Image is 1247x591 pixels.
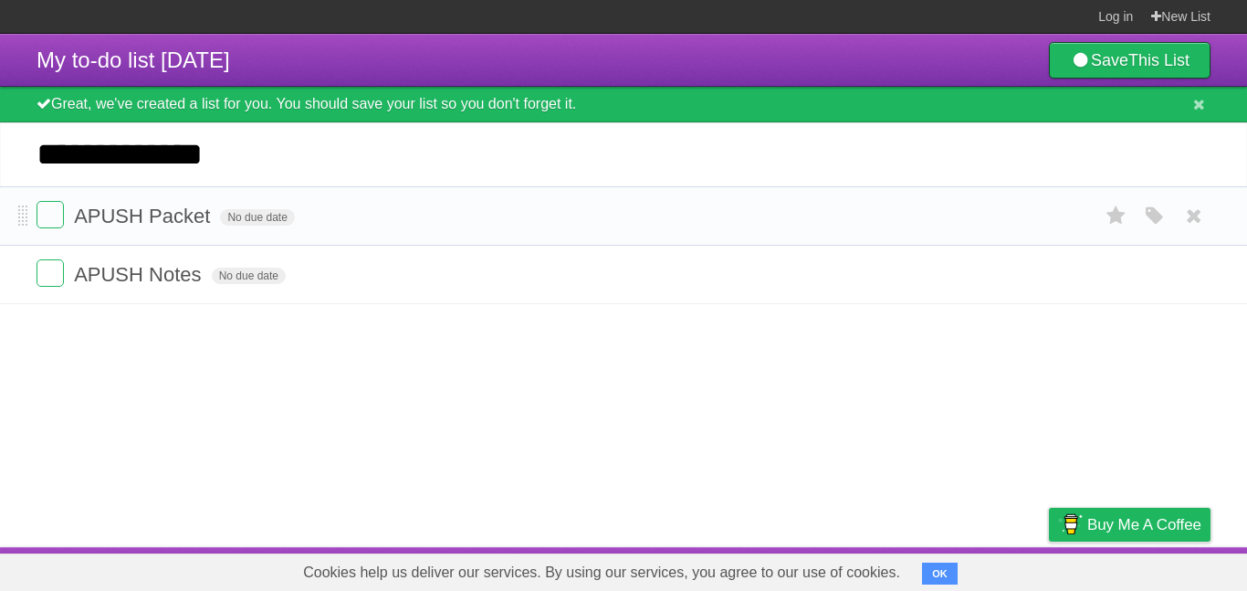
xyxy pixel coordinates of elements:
b: This List [1128,51,1189,69]
span: My to-do list [DATE] [37,47,230,72]
label: Done [37,201,64,228]
a: Terms [963,552,1003,586]
span: APUSH Notes [74,263,205,286]
label: Done [37,259,64,287]
span: Cookies help us deliver our services. By using our services, you agree to our use of cookies. [285,554,918,591]
a: SaveThis List [1049,42,1210,79]
a: Privacy [1025,552,1073,586]
span: No due date [220,209,294,226]
span: No due date [212,268,286,284]
img: Buy me a coffee [1058,509,1083,540]
span: Buy me a coffee [1087,509,1201,541]
span: APUSH Packet [74,205,215,227]
a: Buy me a coffee [1049,508,1210,542]
a: Developers [866,552,940,586]
label: Star task [1099,201,1134,231]
a: About [806,552,844,586]
a: Suggest a feature [1095,552,1210,586]
button: OK [922,563,958,585]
